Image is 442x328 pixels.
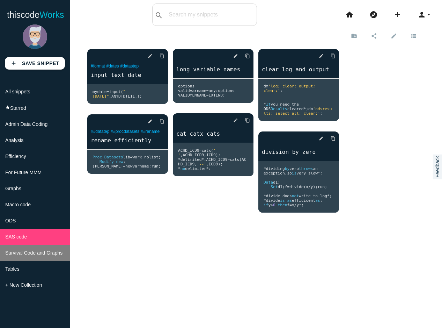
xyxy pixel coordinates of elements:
span: SAS code [5,234,27,240]
i: content_copy [160,50,164,62]
span: dm [264,84,268,88]
span: Works [39,10,64,20]
i: arrow_drop_down [426,3,432,26]
i: edit [319,132,324,145]
span: run [318,185,325,189]
a: cat catx cats [173,130,253,138]
i: edit [148,115,153,128]
a: Copy to Clipboard [154,115,164,128]
span: = [130,155,133,159]
span: Starred [10,105,26,111]
i: add [393,3,402,26]
span: throws [299,166,313,171]
span: ; [159,164,161,169]
span: , [109,94,111,99]
span: ; [159,155,161,159]
a: edit [313,50,324,62]
span: no [181,166,185,171]
span: Admin Data Coding [5,121,47,127]
span: input [109,90,121,94]
span: delimited [181,157,202,162]
span: ACHD_ICD9 [178,148,199,153]
span: / [308,185,311,189]
i: add [10,57,17,70]
span: = [206,88,209,93]
a: ##rename [141,129,160,134]
span: Tables [5,266,19,272]
span: = [199,148,202,153]
a: division by zero [258,148,339,156]
span: Set [271,185,278,189]
span: ACHD_ICD9 [178,157,246,166]
span: ; [282,185,285,189]
a: clear log and output [258,65,339,73]
span: ACHD_ICD9 [183,153,204,157]
span: Proc [93,155,102,159]
span: , [285,171,287,176]
img: man-1.png [23,24,47,49]
span: dividing [266,166,285,171]
span: divide does [266,194,292,198]
a: view_list [405,29,425,42]
span: Analysis [5,137,23,143]
span: f [287,203,289,207]
a: Copy to Clipboard [325,132,336,145]
a: Copy to Clipboard [240,114,250,127]
span: , [204,153,206,157]
span: [PERSON_NAME] [93,164,123,169]
span: ( [121,90,123,94]
span: f [285,185,287,189]
span: ); [218,162,223,166]
a: thiscodeWorks [7,3,64,26]
i: person [418,3,426,26]
i: content_copy [331,50,336,62]
span: ( [239,157,242,162]
span: = [289,203,292,207]
span: cats [230,157,239,162]
a: Feedback [433,154,442,179]
a: input text date [87,71,168,79]
i: edit [233,50,238,62]
a: edit [313,132,324,145]
span: For Future MMM [5,170,42,175]
a: Copy to Clipboard [240,50,250,62]
span: lib [123,155,130,159]
i: create_new_folder [351,30,357,42]
a: #datastep [120,64,139,69]
span: write to log [299,194,327,198]
span: if [264,203,268,207]
span: any [209,88,216,93]
a: addSave Snippet [5,57,65,70]
i: content_copy [245,114,250,127]
span: ); [216,153,220,157]
span: Results [271,107,287,111]
span: ODS [5,218,16,223]
a: edit [228,50,238,62]
a: edit [228,114,238,127]
span: efficicent [292,198,315,203]
span: ; [149,164,152,169]
a: Copy to Clipboard [154,50,164,62]
a: edit [142,50,153,62]
span: ICD9 [209,162,218,166]
span: d1 [273,180,278,185]
span: an exception [264,166,320,176]
span: newvarname [125,164,149,169]
span: run [151,164,158,169]
i: view_list [411,30,417,42]
i: content_copy [160,115,164,128]
a: edit [142,115,153,128]
span: ICD9 [206,153,216,157]
span: delimiter [185,166,206,171]
span: ACHD_ICD9 [206,157,228,162]
span: Survival Code and Graphs [5,250,62,256]
span: + New Collection [5,282,42,288]
span: d1 [278,185,282,189]
span: ); [313,185,318,189]
a: share [365,29,385,42]
a: ##datatep [91,129,109,134]
span: If [266,102,271,107]
span: you need the ODS [264,102,301,111]
span: "[DATE]" [93,90,125,99]
a: #format [91,64,105,69]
